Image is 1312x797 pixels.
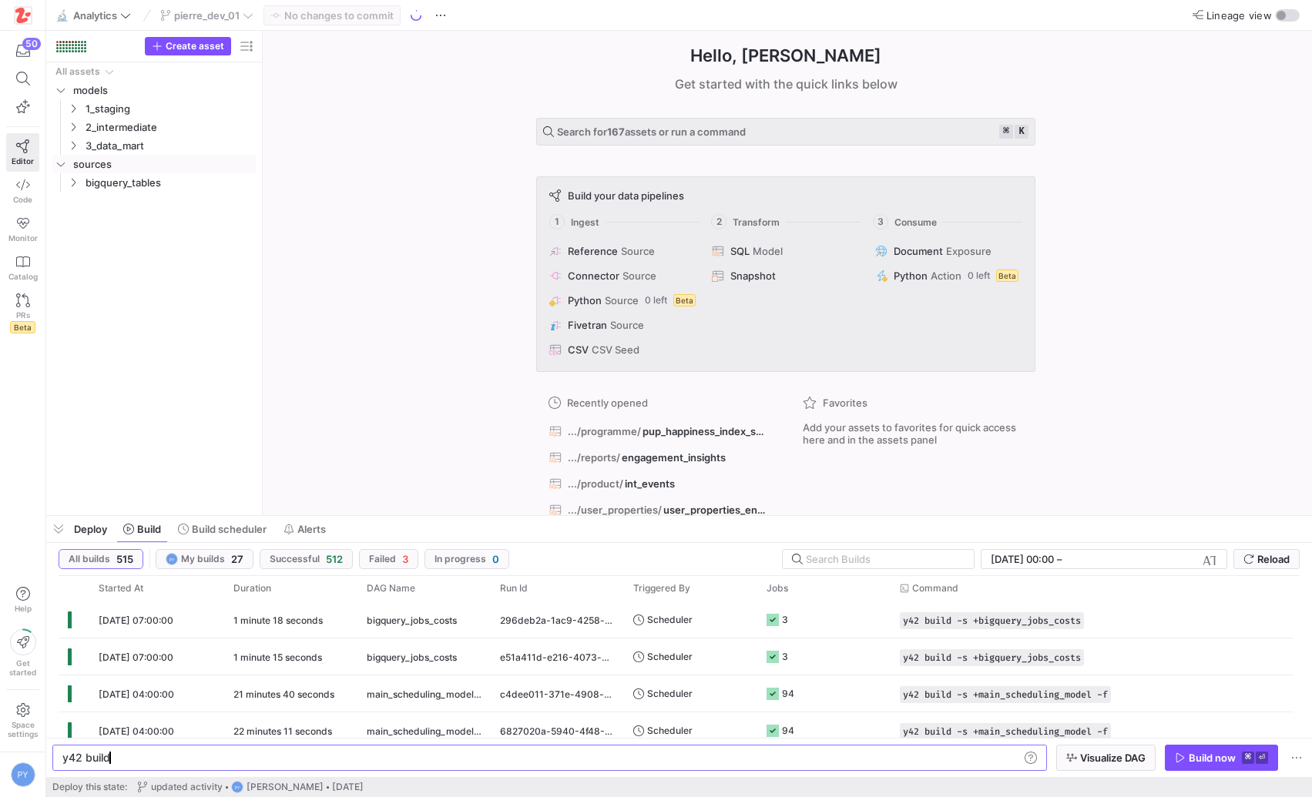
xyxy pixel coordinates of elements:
[99,725,174,737] span: [DATE] 04:00:00
[52,118,256,136] div: Press SPACE to select this row.
[156,549,253,569] button: PYMy builds27
[767,583,788,594] span: Jobs
[546,266,700,285] button: ConnectorSource
[607,126,625,138] strong: 167
[192,523,267,535] span: Build scheduler
[931,270,961,282] span: Action
[86,100,253,118] span: 1_staging
[1189,752,1236,764] div: Build now
[568,477,623,490] span: .../product/
[621,245,655,257] span: Source
[55,66,100,77] div: All assets
[6,580,39,620] button: Help
[803,421,1023,446] span: Add your assets to favorites for quick access here and in the assets panel
[424,549,509,569] button: In progress0
[99,651,173,663] span: [DATE] 07:00:00
[903,726,1108,737] span: y42 build -s +main_scheduling_model -f
[6,210,39,249] a: Monitor
[999,125,1013,139] kbd: ⌘
[491,712,624,748] div: 6827020a-5940-4f48-8807-ba70c622b067
[753,245,783,257] span: Model
[491,638,624,675] div: e51a411d-e216-4073-b39b-c23a5bbb6671
[9,658,36,677] span: Get started
[99,614,173,626] span: [DATE] 07:00:00
[622,451,726,464] span: engagement_insights
[6,172,39,210] a: Code
[1065,553,1166,565] input: End datetime
[568,294,602,306] span: Python
[297,523,326,535] span: Alerts
[546,316,700,334] button: FivetranSource
[260,549,353,569] button: Successful512
[8,233,38,243] span: Monitor
[782,712,794,748] div: 94
[16,310,30,320] span: PRs
[151,782,223,792] span: updated activity
[625,477,675,490] span: int_events
[86,174,253,192] span: bigquery_tables
[568,270,619,282] span: Connector
[730,270,776,282] span: Snapshot
[709,242,862,260] button: SQLModel
[270,554,320,564] span: Successful
[1015,125,1028,139] kbd: k
[233,688,334,700] y42-duration: 21 minutes 40 seconds
[52,155,256,173] div: Press SPACE to select this row.
[332,782,364,792] span: [DATE]
[233,725,332,737] y42-duration: 22 minutes 11 seconds
[116,553,133,565] span: 515
[231,553,243,565] span: 27
[52,62,256,81] div: Press SPACE to select this row.
[610,319,644,331] span: Source
[645,295,667,306] span: 0 left
[52,5,135,25] button: 🔬Analytics
[709,266,862,285] button: Snapshot
[11,762,35,787] div: PY
[903,652,1081,663] span: y42 build -s +bigquery_jobs_costs
[647,712,693,748] span: Scheduler
[730,245,750,257] span: SQL
[605,294,639,306] span: Source
[435,554,486,564] span: In progress
[568,504,662,516] span: .../user_properties/
[369,554,396,564] span: Failed
[545,421,772,441] button: .../programme/pup_happiness_index_surveys
[73,82,253,99] span: models
[233,651,322,663] y42-duration: 1 minute 15 seconds
[6,37,39,65] button: 50
[13,195,32,204] span: Code
[996,270,1018,282] span: Beta
[545,474,772,494] button: .../product/int_events
[782,601,788,638] div: 3
[647,601,693,638] span: Scheduler
[1165,745,1278,771] button: Build now⌘⏎
[823,397,867,409] span: Favorites
[62,751,110,764] span: y42 build
[367,583,415,594] span: DAG Name
[545,447,772,467] button: .../reports/engagement_insights
[166,553,178,565] div: PY
[1056,745,1156,771] button: Visualize DAG
[86,119,253,136] span: 2_intermediate
[73,156,253,173] span: sources
[367,676,482,712] span: main_scheduling_model_once_a_day
[946,245,992,257] span: Exposure
[1057,553,1062,565] span: –
[557,126,746,138] span: Search for assets or run a command
[872,242,1025,260] button: DocumentExposure
[663,504,768,516] span: user_properties_engagement
[8,720,38,738] span: Space settings
[6,133,39,172] a: Editor
[568,319,607,331] span: Fivetran
[1206,9,1272,22] span: Lineage view
[6,696,39,745] a: Spacesettings
[673,294,696,306] span: Beta
[247,782,324,792] span: [PERSON_NAME]
[546,242,700,260] button: ReferenceSource
[1080,752,1146,764] span: Visualize DAG
[568,451,620,464] span: .../reports/
[145,37,231,55] button: Create asset
[491,675,624,712] div: c4dee011-371e-4908-bbc9-c0b292f9320d
[99,688,174,700] span: [DATE] 04:00:00
[22,38,41,50] div: 50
